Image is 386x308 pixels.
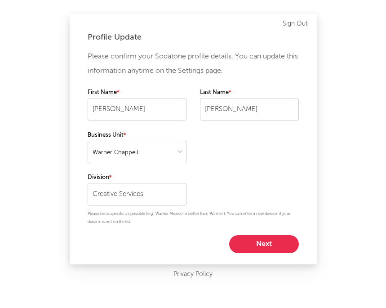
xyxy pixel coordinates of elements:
[200,87,299,98] label: Last Name
[173,269,213,280] a: Privacy Policy
[88,172,186,183] label: Division
[88,130,186,141] label: Business Unit
[88,49,299,78] p: Please confirm your Sodatone profile details. You can update this information anytime on the Sett...
[283,18,308,29] a: Sign Out
[200,98,299,121] input: Your last name
[88,98,186,121] input: Your first name
[88,87,186,98] label: First Name
[88,32,299,43] div: Profile Update
[229,235,299,253] button: Next
[88,210,299,226] p: Please be as specific as possible (e.g. 'Warner Mexico' is better than 'Warner'). You can enter a...
[88,183,186,205] input: Your division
